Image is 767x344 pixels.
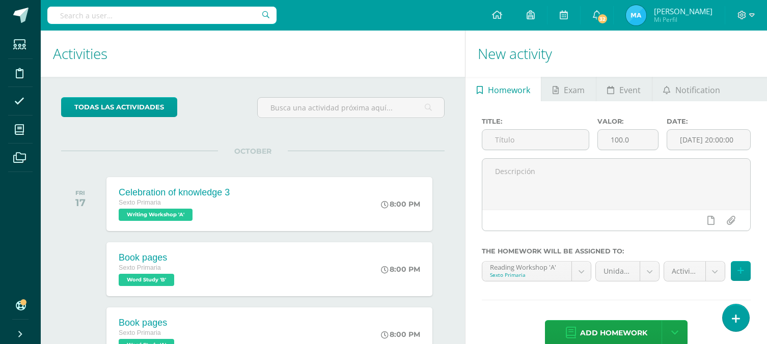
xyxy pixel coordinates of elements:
div: FRI [75,189,86,196]
span: Mi Perfil [654,15,713,24]
span: Sexto Primaria [119,264,161,271]
a: Activities (70.0pts) [664,262,725,281]
a: Homework [465,77,541,101]
span: Event [619,78,641,102]
span: [PERSON_NAME] [654,6,713,16]
a: Exam [541,77,595,101]
a: Event [596,77,652,101]
label: The homework will be assigned to: [482,247,751,255]
span: Unidad 4 [604,262,632,281]
span: Sexto Primaria [119,199,161,206]
span: 32 [597,13,608,24]
div: Book pages [119,252,177,263]
h1: Activities [53,31,453,77]
input: Título [482,130,589,150]
label: Title: [482,118,589,125]
div: 8:00 PM [381,330,420,339]
a: Reading Workshop 'A'Sexto Primaria [482,262,591,281]
div: Celebration of knowledge 3 [119,187,230,198]
span: Exam [564,78,585,102]
input: Puntos máximos [598,130,658,150]
input: Search a user… [47,7,277,24]
a: todas las Actividades [61,97,177,117]
a: Unidad 4 [596,262,659,281]
div: 8:00 PM [381,199,420,209]
div: Book pages [119,318,177,328]
div: Reading Workshop 'A' [490,262,564,271]
span: OCTOBER [218,147,288,156]
label: Date: [667,118,751,125]
input: Busca una actividad próxima aquí... [258,98,445,118]
span: Writing Workshop 'A' [119,209,193,221]
span: Word Study 'B' [119,274,174,286]
a: Notification [652,77,731,101]
h1: New activity [478,31,755,77]
span: Notification [675,78,720,102]
div: Sexto Primaria [490,271,564,278]
span: Sexto Primaria [119,329,161,336]
div: 17 [75,196,86,209]
span: Homework [488,78,530,102]
div: 8:00 PM [381,265,420,274]
label: Valor: [597,118,659,125]
span: Activities (70.0pts) [672,262,698,281]
img: 216819c8b25cdbd8d3290700c7eeb61b.png [626,5,646,25]
input: Fecha de entrega [667,130,750,150]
